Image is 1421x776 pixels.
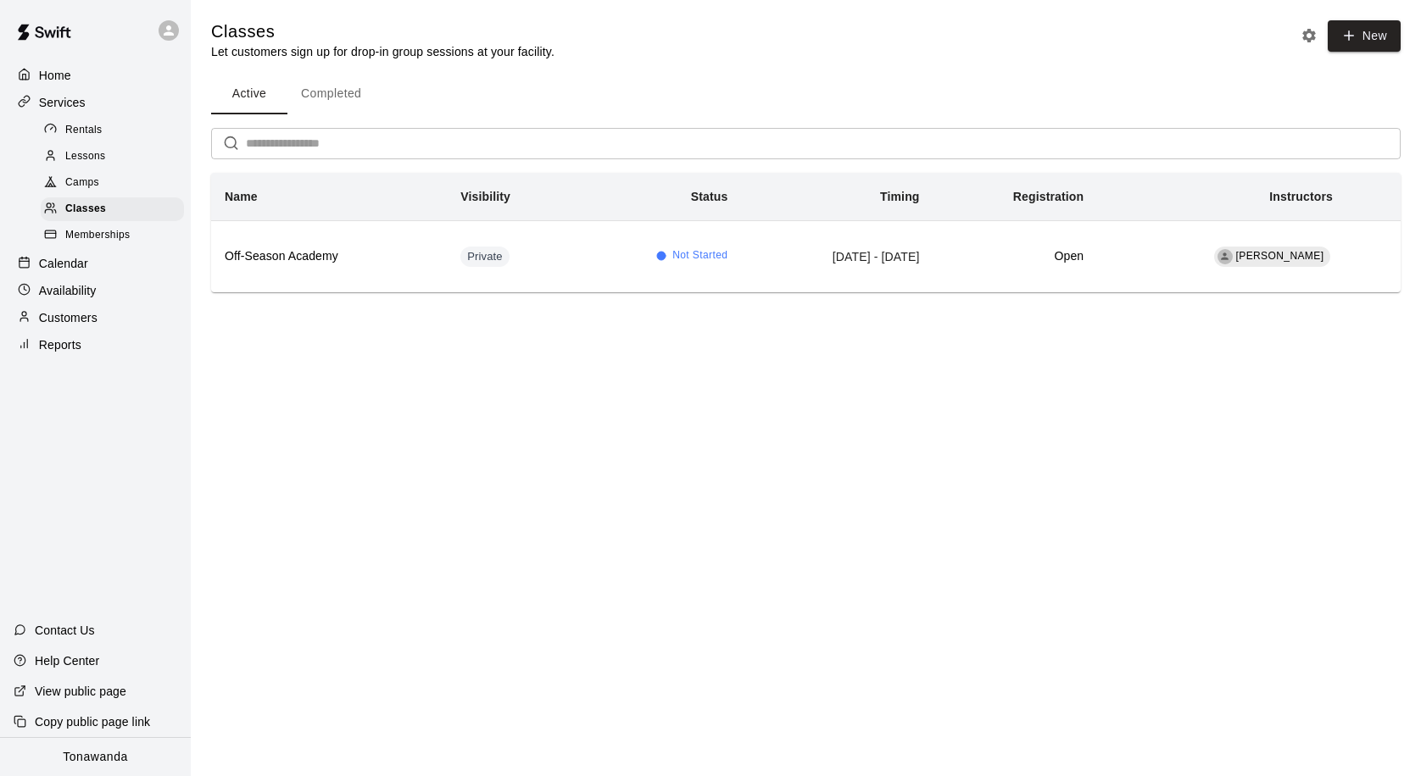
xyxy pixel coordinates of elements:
[41,117,191,143] a: Rentals
[65,122,103,139] span: Rentals
[225,190,258,203] b: Name
[41,145,184,169] div: Lessons
[41,143,191,169] a: Lessons
[672,247,727,264] span: Not Started
[1269,190,1333,203] b: Instructors
[1328,20,1401,52] button: New
[41,170,191,197] a: Camps
[14,305,177,330] a: Customers
[225,247,433,266] h6: Off-Season Academy
[211,173,1401,292] table: simple table
[287,74,375,114] button: Completed
[63,748,128,766] p: Tonawanda
[14,332,177,358] a: Reports
[35,713,150,730] p: Copy public page link
[39,309,98,326] p: Customers
[65,175,99,191] span: Camps
[14,63,177,88] a: Home
[211,43,554,60] p: Let customers sign up for drop-in group sessions at your facility.
[1013,190,1084,203] b: Registration
[460,190,510,203] b: Visibility
[65,148,106,165] span: Lessons
[211,20,554,43] h5: Classes
[39,336,81,353] p: Reports
[39,67,71,84] p: Home
[741,220,933,292] td: [DATE] - [DATE]
[41,197,184,221] div: Classes
[35,683,126,700] p: View public page
[460,249,510,265] span: Private
[691,190,728,203] b: Status
[14,278,177,303] a: Availability
[41,224,184,247] div: Memberships
[41,171,184,195] div: Camps
[1218,249,1233,264] div: Grant Bickham
[14,90,177,115] a: Services
[35,622,95,639] p: Contact Us
[35,652,99,669] p: Help Center
[39,255,88,272] p: Calendar
[880,190,920,203] b: Timing
[65,201,106,218] span: Classes
[41,223,191,249] a: Memberships
[14,251,177,276] a: Calendar
[1296,23,1322,48] button: Classes settings
[39,282,97,299] p: Availability
[211,74,287,114] button: Active
[65,227,130,244] span: Memberships
[460,247,510,267] div: This service is hidden, and can only be accessed via a direct link
[947,247,1084,266] h6: Open
[41,119,184,142] div: Rentals
[39,94,86,111] p: Services
[41,197,191,223] a: Classes
[1236,250,1324,262] span: [PERSON_NAME]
